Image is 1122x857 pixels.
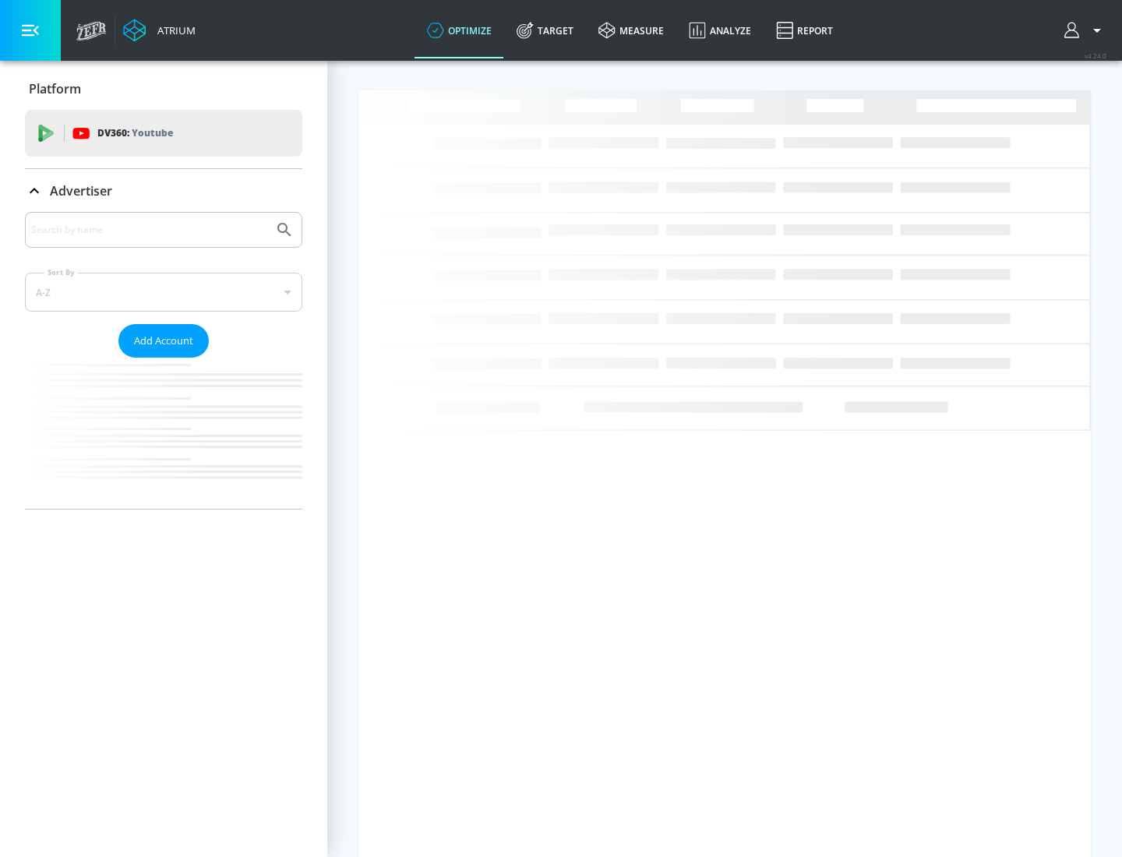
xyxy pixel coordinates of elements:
[44,267,78,277] label: Sort By
[25,273,302,312] div: A-Z
[25,67,302,111] div: Platform
[97,125,173,142] p: DV360:
[134,332,193,350] span: Add Account
[50,182,112,199] p: Advertiser
[25,212,302,509] div: Advertiser
[1085,51,1106,60] span: v 4.24.0
[504,2,586,58] a: Target
[25,110,302,157] div: DV360: Youtube
[31,220,267,240] input: Search by name
[132,125,173,141] p: Youtube
[415,2,504,58] a: optimize
[25,358,302,509] nav: list of Advertiser
[123,19,196,42] a: Atrium
[676,2,764,58] a: Analyze
[586,2,676,58] a: measure
[151,23,196,37] div: Atrium
[25,169,302,213] div: Advertiser
[764,2,845,58] a: Report
[29,80,81,97] p: Platform
[118,324,209,358] button: Add Account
